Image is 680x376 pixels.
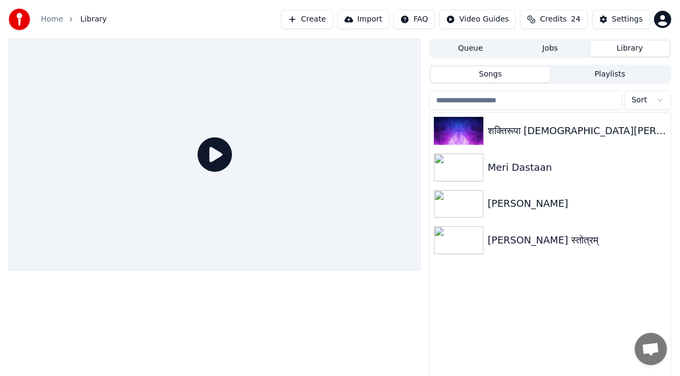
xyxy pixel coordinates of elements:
div: Meri Dastaan [488,160,667,175]
button: Playlists [550,67,670,82]
div: शक्तिरूपा [DEMOGRAPHIC_DATA][PERSON_NAME] के पावन श्लोक [488,123,667,138]
nav: breadcrumb [41,14,107,25]
button: Songs [431,67,550,82]
button: Settings [592,10,650,29]
button: Queue [431,41,510,57]
div: [PERSON_NAME] स्तोत्रम् [488,233,667,248]
button: Library [590,41,670,57]
span: 24 [571,14,581,25]
div: Open chat [635,333,667,365]
button: Credits24 [520,10,587,29]
button: Create [281,10,333,29]
span: Sort [632,95,647,106]
button: Jobs [510,41,590,57]
div: Settings [612,14,643,25]
div: [PERSON_NAME] [488,196,667,211]
span: Library [80,14,107,25]
button: FAQ [394,10,435,29]
button: Video Guides [439,10,516,29]
img: youka [9,9,30,30]
button: Import [338,10,389,29]
a: Home [41,14,63,25]
span: Credits [540,14,566,25]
